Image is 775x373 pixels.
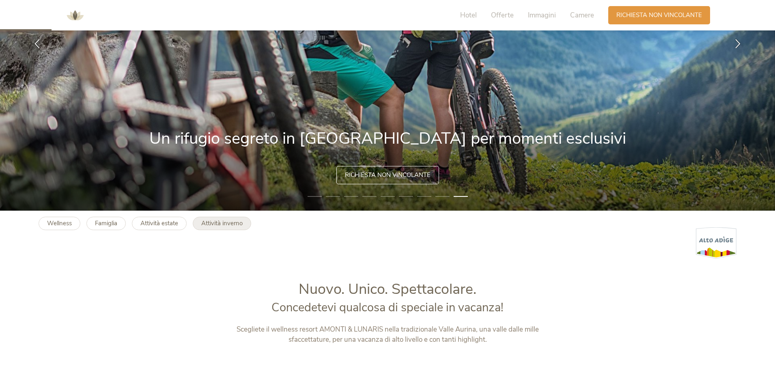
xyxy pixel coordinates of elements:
span: Concedetevi qualcosa di speciale in vacanza! [271,300,504,315]
span: Nuovo. Unico. Spettacolare. [299,279,476,299]
a: Wellness [39,217,80,230]
span: Camere [570,11,594,20]
b: Attività estate [140,219,178,227]
img: Alto Adige [696,227,736,259]
b: Famiglia [95,219,117,227]
span: Richiesta non vincolante [616,11,702,19]
span: Immagini [528,11,556,20]
b: Wellness [47,219,72,227]
b: Attività inverno [201,219,243,227]
p: Scegliete il wellness resort AMONTI & LUNARIS nella tradizionale Valle Aurina, una valle dalle mi... [218,324,557,345]
a: AMONTI & LUNARIS Wellnessresort [63,12,87,18]
a: Attività inverno [193,217,251,230]
a: Attività estate [132,217,187,230]
span: Hotel [460,11,477,20]
a: Famiglia [86,217,126,230]
span: Offerte [491,11,514,20]
span: Richiesta non vincolante [345,171,431,179]
img: AMONTI & LUNARIS Wellnessresort [63,3,87,28]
